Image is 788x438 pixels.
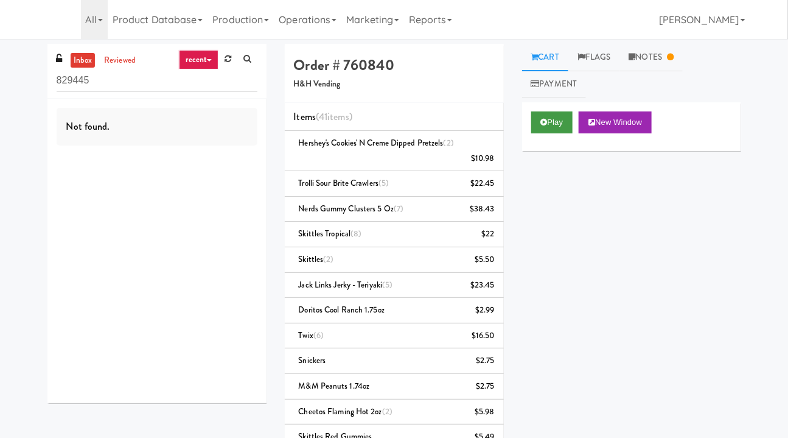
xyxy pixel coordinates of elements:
span: (6) [313,330,324,341]
div: $16.50 [472,328,495,344]
div: $38.43 [470,202,495,217]
a: Flags [568,44,620,71]
span: Jack Links Jerky - Teriyaki [299,279,393,291]
span: M&M Peanuts 1.74oz [299,380,370,392]
span: (5) [382,279,392,291]
span: Nerds Gummy Clusters 5 oz [299,203,404,214]
div: $22 [481,227,494,242]
span: Trolli Sour Brite Crawlers [299,177,389,189]
div: $2.75 [476,353,495,369]
div: $22.45 [470,176,495,191]
span: (41 ) [316,110,352,124]
a: Cart [522,44,569,71]
span: Doritos Cool Ranch 1.75oz [299,304,385,316]
button: New Window [579,111,652,133]
span: Cheetos Flaming Hot 2oz [299,406,393,417]
span: Twix [299,330,324,341]
a: Notes [620,44,683,71]
span: Snickers [299,355,326,366]
span: Items [294,110,352,124]
span: (2) [323,253,333,265]
a: Payment [522,71,587,98]
span: Not found. [66,119,110,133]
span: (2) [444,137,454,149]
span: Skittles [299,253,334,265]
span: (7) [394,203,403,214]
button: Play [531,111,573,133]
input: Search vision orders [57,69,257,92]
div: $10.98 [471,151,495,166]
div: $23.45 [470,278,495,293]
a: recent [179,50,219,69]
div: $2.99 [475,303,495,318]
a: inbox [71,53,96,68]
span: (5) [378,177,389,189]
div: $2.75 [476,379,495,394]
span: (8) [350,228,361,239]
a: reviewed [101,53,139,68]
span: (2) [382,406,392,417]
h4: Order # 760840 [294,57,495,73]
span: Skittles Tropical [299,228,362,239]
div: $5.50 [475,252,495,267]
h5: H&H Vending [294,80,495,89]
span: Hershey's Cookies' N Creme dipped pretzels [299,137,455,149]
ng-pluralize: items [327,110,349,124]
div: $5.98 [475,404,495,420]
